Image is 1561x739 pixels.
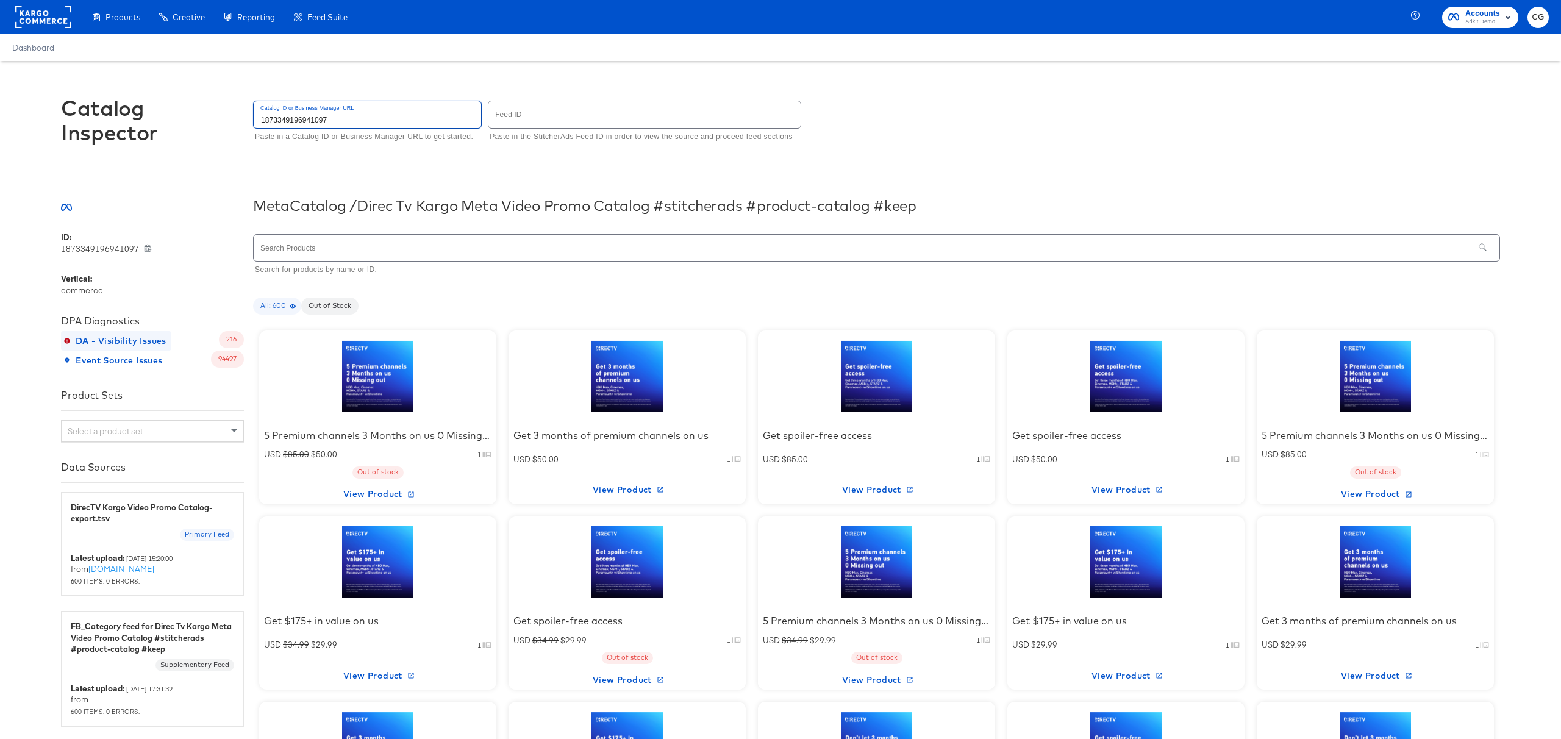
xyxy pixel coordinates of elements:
[255,131,473,143] p: Paste in a Catalog ID or Business Manager URL to get started.
[1262,614,1489,628] div: Get 3 months of premium channels on us
[61,232,71,243] b: ID:
[71,502,234,524] div: DirecTV Kargo Video Promo Catalog-export.tsv
[763,614,990,628] div: 5 Premium channels 3 Months on us 0 Missing out
[264,614,491,628] div: Get $175+ in value on us
[61,331,171,351] button: DA - Visibility Issues
[1012,429,1240,443] div: Get spoiler-free access
[513,673,741,688] span: View Product
[763,429,990,443] div: Get spoiler-free access
[490,131,793,143] p: Paste in the StitcherAds Feed ID in order to view the source and proceed feed sections
[283,639,309,650] span: $34.99
[1281,639,1307,650] span: $29.99
[66,334,166,349] span: DA - Visibility Issues
[1262,449,1281,460] span: USD
[155,660,234,670] span: Supplementary Feed
[782,635,808,646] span: $34.99
[1465,7,1500,20] span: Accounts
[283,449,309,460] span: $85.00
[532,635,559,646] span: $34.99
[71,707,140,716] span: 600 items. 0 errors.
[264,639,283,650] span: USD
[513,614,741,628] div: Get spoiler-free access
[71,576,140,585] span: 600 items. 0 errors.
[602,653,653,663] span: Out of stock
[1012,614,1240,628] div: Get $175+ in value on us
[1350,468,1401,477] span: Out of stock
[477,450,481,460] small: 1
[237,12,275,22] span: Reporting
[264,429,491,443] div: 5 Premium channels 3 Months on us 0 Missing out
[1262,639,1281,650] span: USD
[1527,7,1549,28] button: CG
[71,552,234,587] div: from
[1532,10,1544,24] span: CG
[307,12,348,22] span: Feed Suite
[61,315,244,327] div: DPA Diagnostics
[211,354,244,364] span: 94497
[61,273,92,284] b: Vertical:
[1031,639,1057,650] span: $29.99
[782,454,808,465] span: $85.00
[66,353,163,368] span: Event Source Issues
[126,684,173,693] small: [DATE] 17:31:32
[808,635,836,646] span: $29.99
[253,298,301,315] div: All: 600
[1007,480,1245,499] button: View Product
[1281,449,1307,460] span: $85.00
[105,12,140,22] span: Products
[1257,666,1494,685] button: View Product
[532,454,559,465] span: $50.00
[309,449,337,460] span: $50.00
[61,389,244,401] div: Product Sets
[255,264,1491,276] p: Search for products by name or ID.
[253,197,1500,214] div: Meta Catalog / Direc Tv Kargo Meta Video Promo Catalog #stitcherads #product-catalog #keep
[301,298,359,315] div: Out of Stock
[509,480,746,499] button: View Product
[1257,485,1494,504] button: View Product
[513,635,532,646] span: USD
[758,670,995,690] button: View Product
[71,683,234,717] div: from
[1012,639,1031,650] span: USD
[727,635,730,645] small: 1
[219,335,244,345] span: 216
[1012,454,1031,465] span: USD
[71,683,124,694] b: Latest upload:
[180,530,234,540] span: Primary Feed
[976,454,980,464] small: 1
[259,485,496,504] button: View Product
[727,454,730,464] small: 1
[71,552,124,563] b: Latest upload:
[264,487,491,502] span: View Product
[976,635,980,645] small: 1
[61,351,168,370] button: Event Source Issues
[88,563,154,574] a: [DOMAIN_NAME]
[1012,482,1240,498] span: View Product
[352,468,404,477] span: Out of stock
[851,653,902,663] span: Out of stock
[71,621,234,655] div: FB_Category feed for Direc Tv Kargo Meta Video Promo Catalog #stitcherads #product-catalog #keep
[763,482,990,498] span: View Product
[513,454,532,465] span: USD
[1442,7,1518,28] button: AccountsAdkit Demo
[763,635,782,646] span: USD
[477,640,481,650] small: 1
[559,635,587,646] span: $29.99
[173,12,205,22] span: Creative
[12,43,54,52] a: Dashboard
[1012,668,1240,684] span: View Product
[264,668,491,684] span: View Product
[1262,487,1489,502] span: View Product
[301,301,359,311] span: Out of Stock
[1475,450,1479,460] small: 1
[1262,668,1489,684] span: View Product
[61,243,144,255] span: 1873349196941097
[1262,429,1489,443] div: 5 Premium channels 3 Months on us 0 Missing out
[509,670,746,690] button: View Product
[1031,454,1057,465] span: $50.00
[1475,640,1479,650] small: 1
[253,301,301,311] span: All: 600
[1007,666,1245,685] button: View Product
[61,96,244,145] div: Catalog Inspector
